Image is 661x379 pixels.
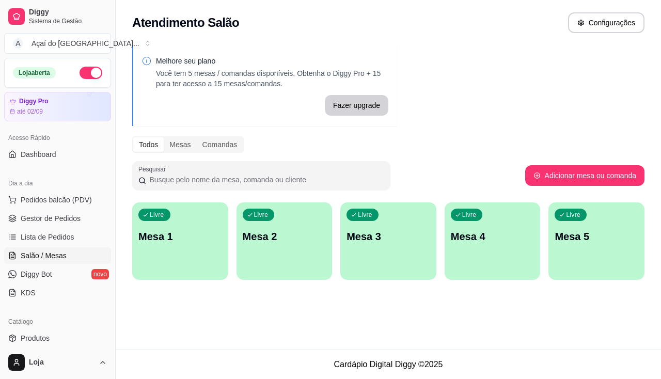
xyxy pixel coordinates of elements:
[4,146,111,163] a: Dashboard
[462,211,477,219] p: Livre
[4,285,111,301] a: KDS
[29,17,107,25] span: Sistema de Gestão
[21,195,92,205] span: Pedidos balcão (PDV)
[132,14,239,31] h2: Atendimento Salão
[21,288,36,298] span: KDS
[445,202,541,280] button: LivreMesa 4
[116,350,661,379] footer: Cardápio Digital Diggy © 2025
[237,202,333,280] button: LivreMesa 2
[4,266,111,282] a: Diggy Botnovo
[138,229,222,244] p: Mesa 1
[150,211,164,219] p: Livre
[13,67,56,78] div: Loja aberta
[566,211,580,219] p: Livre
[4,33,111,54] button: Select a team
[138,165,169,173] label: Pesquisar
[146,175,384,185] input: Pesquisar
[254,211,269,219] p: Livre
[21,149,56,160] span: Dashboard
[451,229,534,244] p: Mesa 4
[325,95,388,116] button: Fazer upgrade
[29,358,95,367] span: Loja
[21,250,67,261] span: Salão / Mesas
[156,56,388,66] p: Melhore seu plano
[80,67,102,79] button: Alterar Status
[156,68,388,89] p: Você tem 5 mesas / comandas disponíveis. Obtenha o Diggy Pro + 15 para ter acesso a 15 mesas/coma...
[340,202,436,280] button: LivreMesa 3
[358,211,372,219] p: Livre
[243,229,326,244] p: Mesa 2
[17,107,43,116] article: até 02/09
[4,130,111,146] div: Acesso Rápido
[4,210,111,227] a: Gestor de Pedidos
[21,269,52,279] span: Diggy Bot
[4,350,111,375] button: Loja
[555,229,638,244] p: Mesa 5
[4,229,111,245] a: Lista de Pedidos
[4,313,111,330] div: Catálogo
[32,38,139,49] div: Açaí do [GEOGRAPHIC_DATA] ...
[21,333,50,343] span: Produtos
[21,213,81,224] span: Gestor de Pedidos
[197,137,243,152] div: Comandas
[19,98,49,105] article: Diggy Pro
[132,202,228,280] button: LivreMesa 1
[21,232,74,242] span: Lista de Pedidos
[4,247,111,264] a: Salão / Mesas
[4,175,111,192] div: Dia a dia
[548,202,644,280] button: LivreMesa 5
[4,330,111,346] a: Produtos
[568,12,644,33] button: Configurações
[4,192,111,208] button: Pedidos balcão (PDV)
[164,137,196,152] div: Mesas
[133,137,164,152] div: Todos
[13,38,23,49] span: A
[525,165,644,186] button: Adicionar mesa ou comanda
[4,92,111,121] a: Diggy Proaté 02/09
[29,8,107,17] span: Diggy
[4,4,111,29] a: DiggySistema de Gestão
[347,229,430,244] p: Mesa 3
